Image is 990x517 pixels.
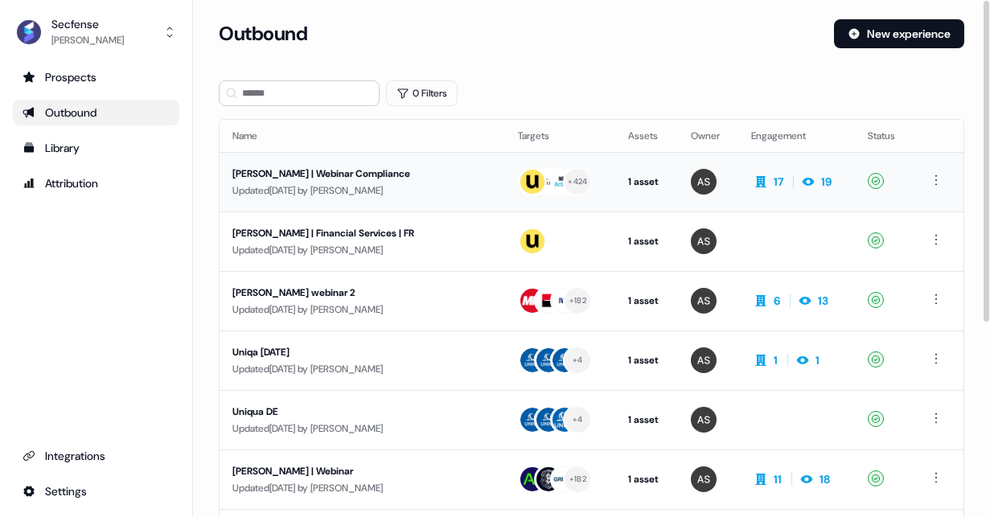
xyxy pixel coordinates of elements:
[232,344,480,360] div: Uniqa [DATE]
[569,472,586,486] div: + 182
[774,471,782,487] div: 11
[232,361,492,377] div: Updated [DATE] by [PERSON_NAME]
[820,471,830,487] div: 18
[628,471,664,487] div: 1 asset
[232,421,492,437] div: Updated [DATE] by [PERSON_NAME]
[232,166,480,182] div: [PERSON_NAME] | Webinar Compliance
[220,120,505,152] th: Name
[855,120,914,152] th: Status
[232,302,492,318] div: Updated [DATE] by [PERSON_NAME]
[628,293,664,309] div: 1 asset
[691,466,717,492] img: Antoni
[568,174,587,189] div: + 424
[738,120,856,152] th: Engagement
[13,170,179,196] a: Go to attribution
[628,233,664,249] div: 1 asset
[13,443,179,469] a: Go to integrations
[23,69,170,85] div: Prospects
[628,412,664,428] div: 1 asset
[691,288,717,314] img: Antoni
[13,100,179,125] a: Go to outbound experience
[818,293,828,309] div: 13
[615,120,677,152] th: Assets
[232,404,480,420] div: Uniqua DE
[219,22,307,46] h3: Outbound
[691,347,717,373] img: Antoni
[23,175,170,191] div: Attribution
[691,228,717,254] img: Antoni
[23,105,170,121] div: Outbound
[232,285,480,301] div: [PERSON_NAME] webinar 2
[386,80,458,106] button: 0 Filters
[232,225,480,241] div: [PERSON_NAME] | Financial Services | FR
[51,32,124,48] div: [PERSON_NAME]
[232,480,492,496] div: Updated [DATE] by [PERSON_NAME]
[774,174,783,190] div: 17
[678,120,738,152] th: Owner
[23,448,170,464] div: Integrations
[774,293,780,309] div: 6
[815,352,820,368] div: 1
[691,169,717,195] img: Antoni
[573,353,583,367] div: + 4
[628,174,664,190] div: 1 asset
[13,135,179,161] a: Go to templates
[232,242,492,258] div: Updated [DATE] by [PERSON_NAME]
[23,140,170,156] div: Library
[232,463,480,479] div: [PERSON_NAME] | Webinar
[628,352,664,368] div: 1 asset
[543,174,555,190] div: SA
[232,183,492,199] div: Updated [DATE] by [PERSON_NAME]
[13,13,179,51] button: Secfense[PERSON_NAME]
[51,16,124,32] div: Secfense
[774,352,778,368] div: 1
[691,407,717,433] img: Antoni
[834,19,964,48] button: New experience
[573,412,583,427] div: + 4
[821,174,832,190] div: 19
[569,293,586,308] div: + 182
[23,483,170,499] div: Settings
[13,478,179,504] a: Go to integrations
[505,120,615,152] th: Targets
[13,64,179,90] a: Go to prospects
